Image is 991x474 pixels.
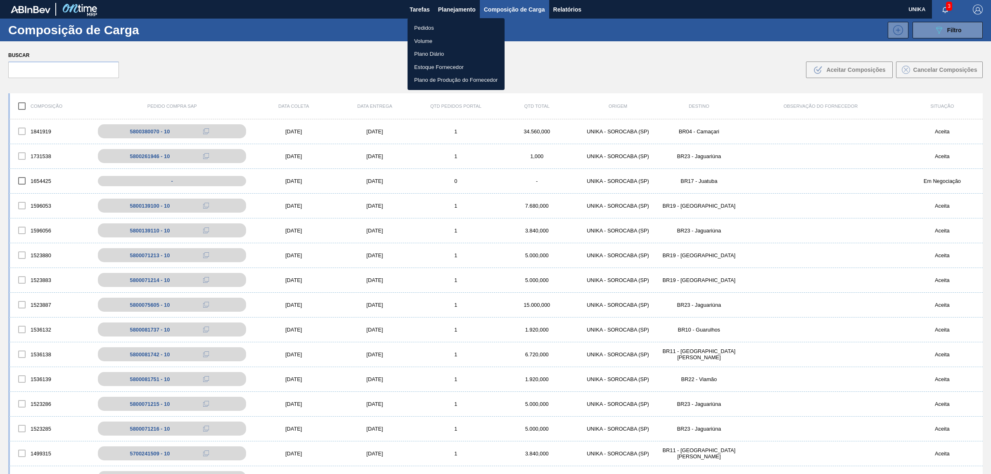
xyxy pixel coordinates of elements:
a: Plano de Produção do Fornecedor [408,73,505,87]
a: Plano Diário [408,47,505,61]
a: Estoque Fornecedor [408,61,505,74]
a: Pedidos [408,21,505,35]
a: Volume [408,35,505,48]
